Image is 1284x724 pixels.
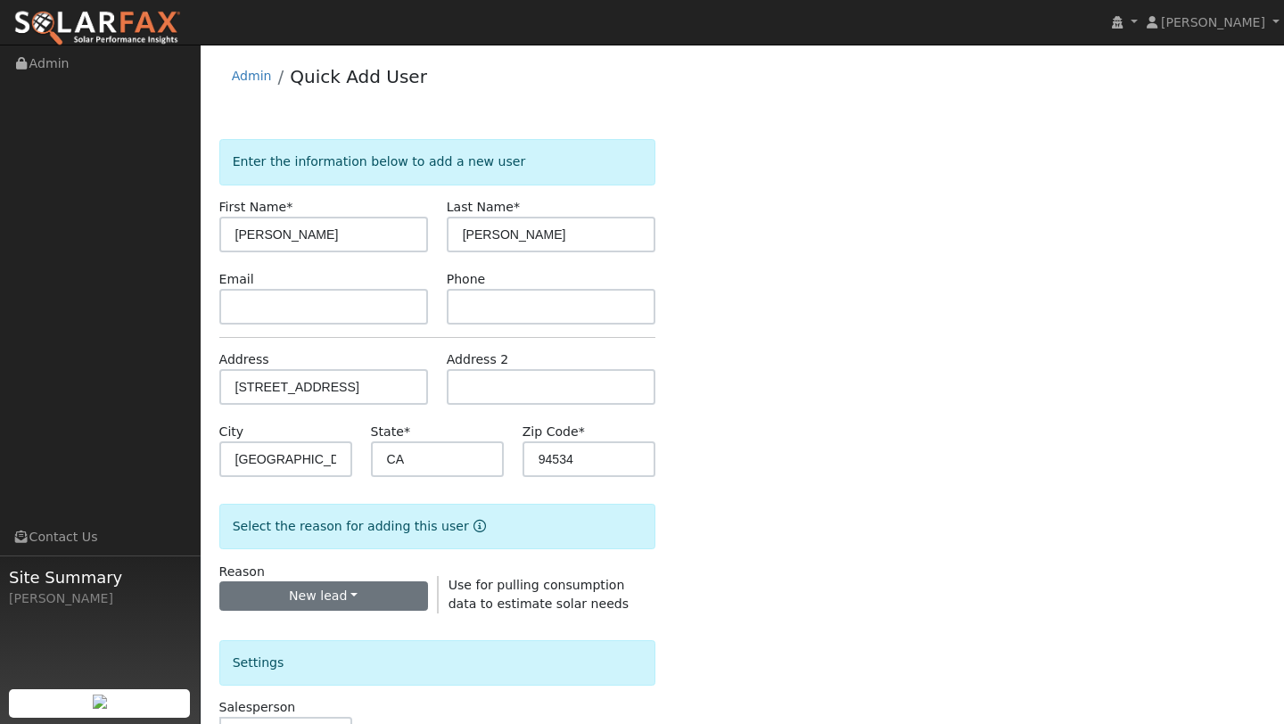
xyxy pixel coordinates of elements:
div: Enter the information below to add a new user [219,139,655,185]
a: Reason for new user [469,519,486,533]
img: SolarFax [13,10,181,47]
span: Required [579,424,585,439]
span: Site Summary [9,565,191,589]
div: Select the reason for adding this user [219,504,655,549]
label: Zip Code [523,423,585,441]
a: Admin [232,69,272,83]
label: Salesperson [219,698,296,717]
div: [PERSON_NAME] [9,589,191,608]
button: New lead [219,581,428,612]
label: State [371,423,410,441]
label: City [219,423,244,441]
img: retrieve [93,695,107,709]
a: Quick Add User [290,66,427,87]
span: [PERSON_NAME] [1161,15,1265,29]
label: Address [219,350,269,369]
div: Settings [219,640,655,686]
span: Use for pulling consumption data to estimate solar needs [449,578,629,611]
span: Required [286,200,292,214]
span: Required [404,424,410,439]
label: First Name [219,198,293,217]
label: Email [219,270,254,289]
label: Phone [447,270,486,289]
label: Reason [219,563,265,581]
span: Required [514,200,520,214]
label: Address 2 [447,350,509,369]
label: Last Name [447,198,520,217]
